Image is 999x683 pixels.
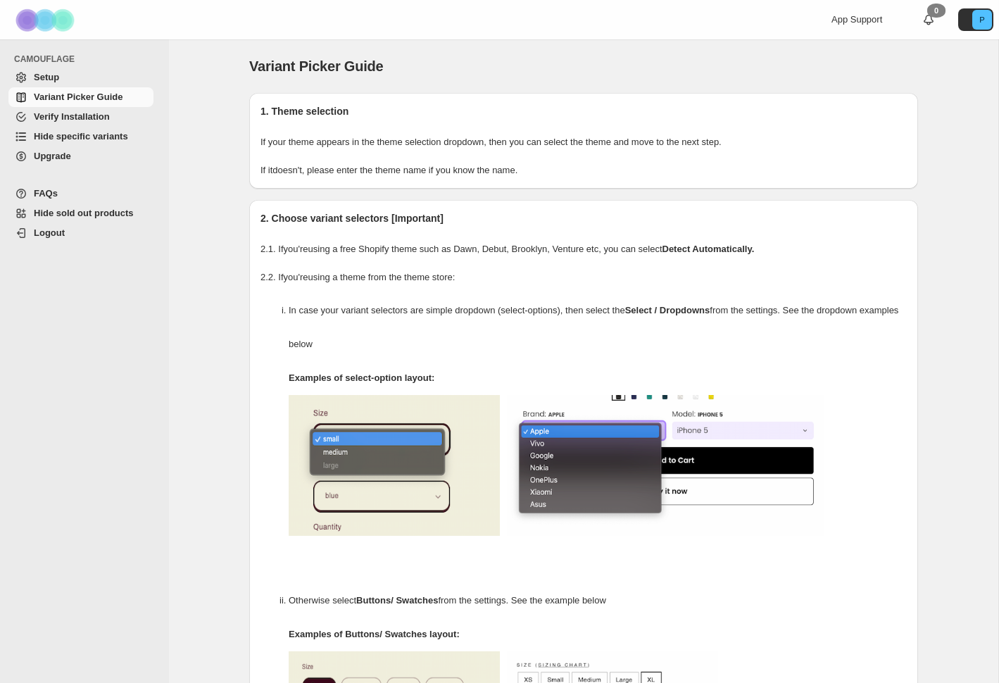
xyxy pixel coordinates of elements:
span: App Support [831,14,882,25]
a: Logout [8,223,153,243]
span: Verify Installation [34,111,110,122]
span: Logout [34,227,65,238]
div: 0 [927,4,945,18]
a: Verify Installation [8,107,153,127]
span: Upgrade [34,151,71,161]
strong: Buttons/ Swatches [356,595,438,606]
span: Avatar with initials P [972,10,992,30]
a: FAQs [8,184,153,203]
span: Setup [34,72,59,82]
p: In case your variant selectors are simple dropdown (select-options), then select the from the set... [289,294,907,361]
text: P [979,15,984,24]
a: Hide specific variants [8,127,153,146]
strong: Detect Automatically. [662,244,755,254]
img: camouflage-select-options [289,395,500,536]
strong: Select / Dropdowns [625,305,710,315]
p: 2.2. If you're using a theme from the theme store: [260,270,907,284]
strong: Examples of select-option layout: [289,372,434,383]
a: 0 [922,13,936,27]
img: camouflage-select-options-2 [507,395,824,536]
a: Setup [8,68,153,87]
strong: Examples of Buttons/ Swatches layout: [289,629,460,639]
button: Avatar with initials P [958,8,993,31]
a: Variant Picker Guide [8,87,153,107]
a: Upgrade [8,146,153,166]
h2: 2. Choose variant selectors [Important] [260,211,907,225]
span: Variant Picker Guide [249,58,384,74]
p: Otherwise select from the settings. See the example below [289,584,907,618]
span: Hide specific variants [34,131,128,142]
a: Hide sold out products [8,203,153,223]
span: FAQs [34,188,58,199]
p: If your theme appears in the theme selection dropdown, then you can select the theme and move to ... [260,135,907,149]
span: Variant Picker Guide [34,92,122,102]
h2: 1. Theme selection [260,104,907,118]
span: CAMOUFLAGE [14,54,159,65]
p: 2.1. If you're using a free Shopify theme such as Dawn, Debut, Brooklyn, Venture etc, you can select [260,242,907,256]
span: Hide sold out products [34,208,134,218]
p: If it doesn't , please enter the theme name if you know the name. [260,163,907,177]
img: Camouflage [11,1,82,39]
